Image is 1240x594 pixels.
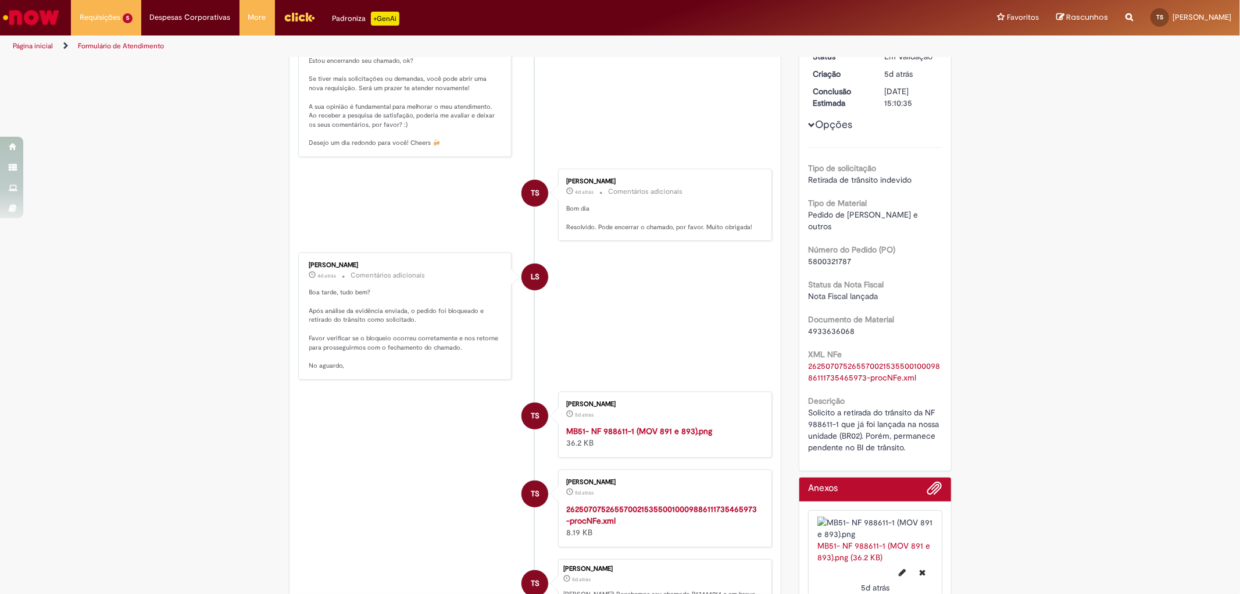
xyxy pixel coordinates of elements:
button: Adicionar anexos [927,481,942,501]
time: 25/08/2025 14:30:44 [318,272,337,279]
span: More [248,12,266,23]
div: Padroniza [333,12,399,26]
span: [PERSON_NAME] [1173,12,1231,22]
button: Excluir MB51- NF 988611-1 (MOV 891 e 893).png [913,563,933,582]
span: TS [531,402,539,430]
small: Comentários adicionais [608,187,682,197]
div: [PERSON_NAME] [566,178,760,185]
div: [PERSON_NAME] [563,565,766,572]
span: 5d atrás [861,582,889,593]
div: Thalita De Oliveira Silva [521,403,548,429]
span: 4933636068 [808,326,855,336]
time: 25/08/2025 12:11:08 [575,411,594,418]
div: [PERSON_NAME] [309,262,503,269]
span: TS [531,179,539,207]
span: 5800321787 [808,256,851,266]
span: Rascunhos [1066,12,1108,23]
a: Formulário de Atendimento [78,41,164,51]
b: Número do Pedido (PO) [808,244,895,255]
span: 4d atrás [575,188,594,195]
time: 25/08/2025 12:11:46 [884,69,913,79]
a: 26250707526557002153550010009886111735465973-procNFe.xml [566,504,757,526]
span: 5 [123,13,133,23]
div: Thalita De Oliveira Silva [521,180,548,207]
span: Requisições [80,12,120,23]
b: Tipo de solicitação [808,163,876,173]
b: XML NFe [808,349,842,360]
time: 25/08/2025 12:11:03 [575,489,594,496]
span: Nota Fiscal lançada [808,291,878,301]
span: Pedido de [PERSON_NAME] e outros [808,209,920,232]
time: 26/08/2025 10:41:19 [575,188,594,195]
h2: Anexos [808,483,838,494]
span: 5d atrás [884,69,913,79]
time: 25/08/2025 12:11:46 [572,576,591,583]
span: 5d atrás [572,576,591,583]
span: Despesas Corporativas [150,12,231,23]
div: Thalita De Oliveira Silva [521,481,548,507]
div: [PERSON_NAME] [566,479,760,486]
p: Bom dia Resolvido. Pode encerrar o chamado, por favor. Muito obrigada! [566,204,760,232]
span: TS [531,480,539,508]
b: Documento de Material [808,314,894,325]
div: Lais Siqueira [521,264,548,290]
p: +GenAi [371,12,399,26]
div: 8.19 KB [566,503,760,538]
span: 5d atrás [575,489,594,496]
b: Tipo de Material [808,198,867,208]
a: Rascunhos [1056,12,1108,23]
img: click_logo_yellow_360x200.png [284,8,315,26]
img: MB51- NF 988611-1 (MOV 891 e 893).png [817,517,933,540]
p: Boa tarde, tudo bem? Após análise da evidência enviada, o pedido foi bloqueado e retirado do trân... [309,288,503,370]
a: Página inicial [13,41,53,51]
span: TS [1156,13,1163,21]
small: Comentários adicionais [351,271,426,280]
span: Favoritos [1007,12,1039,23]
span: 5d atrás [575,411,594,418]
span: Retirada de trânsito indevido [808,175,912,185]
a: MB51- NF 988611-1 (MOV 891 e 893).png [566,426,712,436]
ul: Trilhas de página [9,35,818,57]
p: Boa tarde, Estou encerrando seu chamado, ok? Se tiver mais solicitações ou demandas, você pode ab... [309,21,503,148]
time: 25/08/2025 12:11:08 [861,582,889,593]
div: 25/08/2025 12:11:46 [884,68,938,80]
span: LS [531,263,539,291]
button: Editar nome de arquivo MB51- NF 988611-1 (MOV 891 e 893).png [892,563,913,582]
dt: Conclusão Estimada [804,86,875,109]
b: Descrição [808,396,845,406]
div: [PERSON_NAME] [566,401,760,408]
a: MB51- NF 988611-1 (MOV 891 e 893).png (36.2 KB) [817,540,930,563]
b: Status da Nota Fiscal [808,279,884,290]
div: 36.2 KB [566,425,760,449]
dt: Criação [804,68,875,80]
div: [DATE] 15:10:35 [884,86,938,109]
img: ServiceNow [1,6,61,29]
a: Download de 26250707526557002153550010009886111735465973-procNFe.xml [808,361,940,383]
span: 4d atrás [318,272,337,279]
span: Solicito a retirada do trânsito da NF 988611-1 que já foi lançada na nossa unidade (BR02). Porém,... [808,407,941,453]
